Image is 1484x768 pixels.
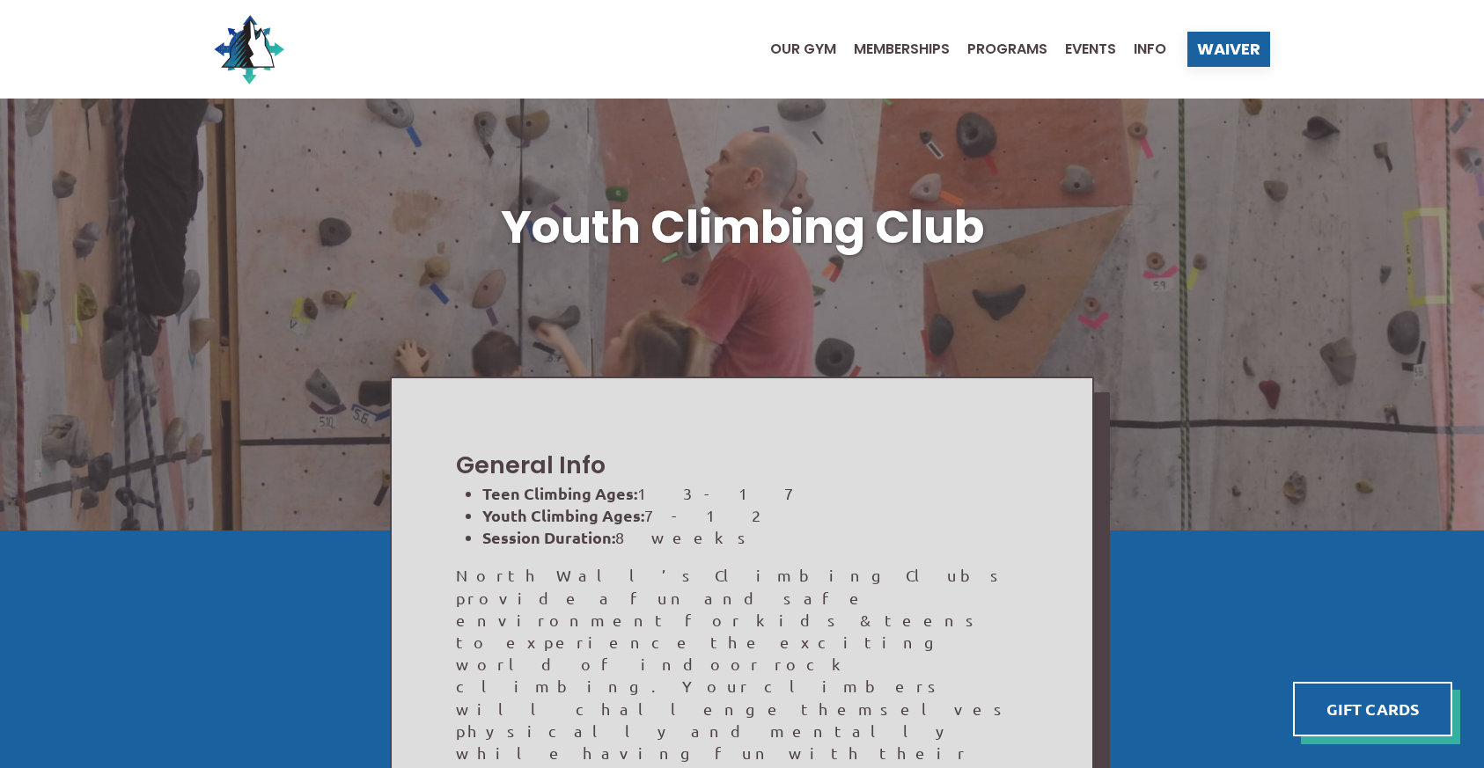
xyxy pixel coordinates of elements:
li: 8 weeks [482,526,1028,548]
span: Events [1065,42,1116,56]
span: Our Gym [770,42,836,56]
a: Waiver [1187,32,1270,67]
a: Info [1116,42,1166,56]
li: 7 - 12 [482,504,1028,526]
span: Programs [967,42,1047,56]
span: Waiver [1197,41,1260,57]
span: Memberships [854,42,950,56]
h1: Youth Climbing Club [214,195,1270,259]
h2: General Info [456,449,1028,482]
a: Our Gym [753,42,836,56]
a: Events [1047,42,1116,56]
a: Programs [950,42,1047,56]
a: Memberships [836,42,950,56]
strong: Youth Climbing Ages: [482,505,644,525]
strong: Session Duration: [482,527,615,547]
img: North Wall Logo [214,14,284,84]
strong: Teen Climbing Ages: [482,483,637,503]
span: Info [1134,42,1166,56]
li: 13 - 17 [482,482,1028,504]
